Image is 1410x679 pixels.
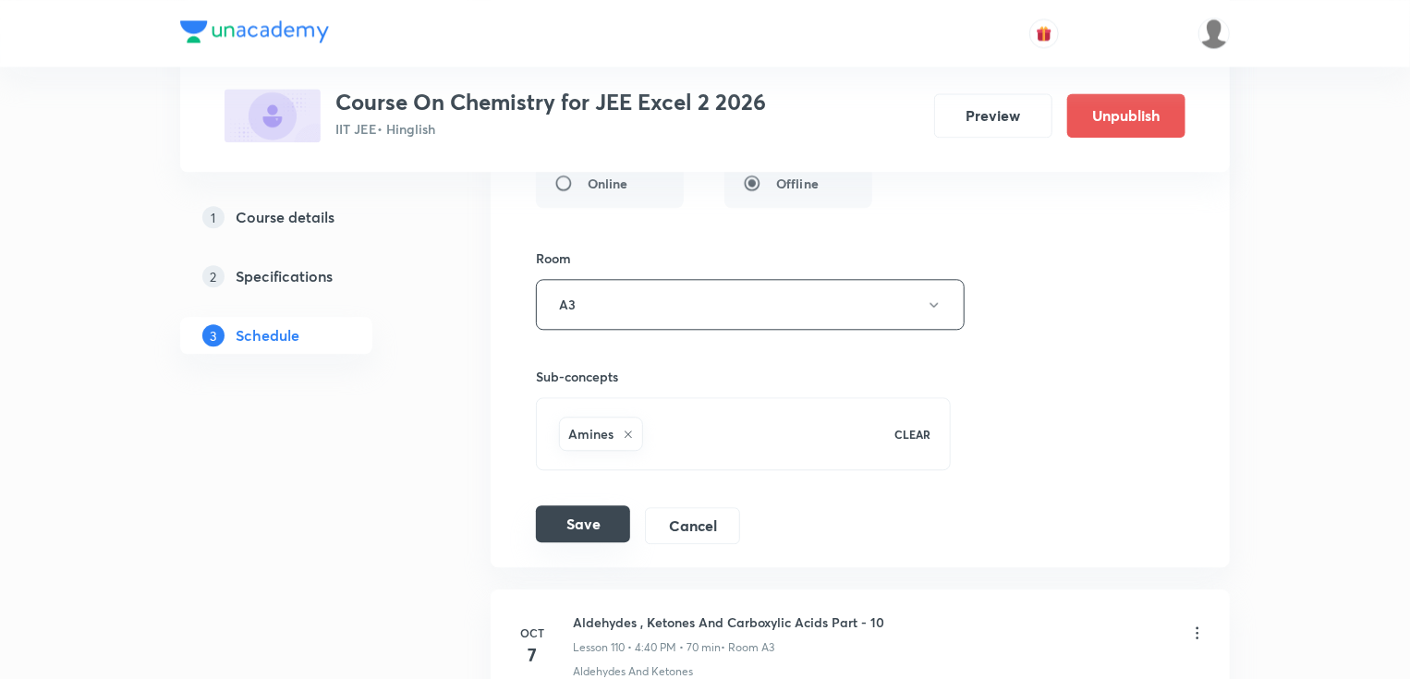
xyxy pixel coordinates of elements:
[180,258,432,295] a: 2Specifications
[536,505,630,542] button: Save
[536,279,965,330] button: A3
[180,199,432,236] a: 1Course details
[225,89,321,142] img: 57CE3BC9-B544-4154-956F-A4E45B6C4440_plus.png
[236,265,333,287] h5: Specifications
[1198,18,1230,49] img: VIVEK
[236,206,334,228] h5: Course details
[895,426,931,443] p: CLEAR
[568,424,614,443] h6: Amines
[202,324,225,346] p: 3
[514,624,551,641] h6: Oct
[180,20,329,42] img: Company Logo
[1029,18,1059,48] button: avatar
[202,265,225,287] p: 2
[514,641,551,669] h4: 7
[934,93,1052,138] button: Preview
[721,639,774,656] p: • Room A3
[236,324,299,346] h5: Schedule
[573,639,721,656] p: Lesson 110 • 4:40 PM • 70 min
[1067,93,1185,138] button: Unpublish
[573,612,884,632] h6: Aldehydes , Ketones And Carboxylic Acids Part - 10
[536,249,571,268] h6: Room
[536,367,951,386] h6: Sub-concepts
[645,507,740,544] button: Cancel
[202,206,225,228] p: 1
[335,89,766,115] h3: Course On Chemistry for JEE Excel 2 2026
[1036,25,1052,42] img: avatar
[180,20,329,47] a: Company Logo
[335,119,766,139] p: IIT JEE • Hinglish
